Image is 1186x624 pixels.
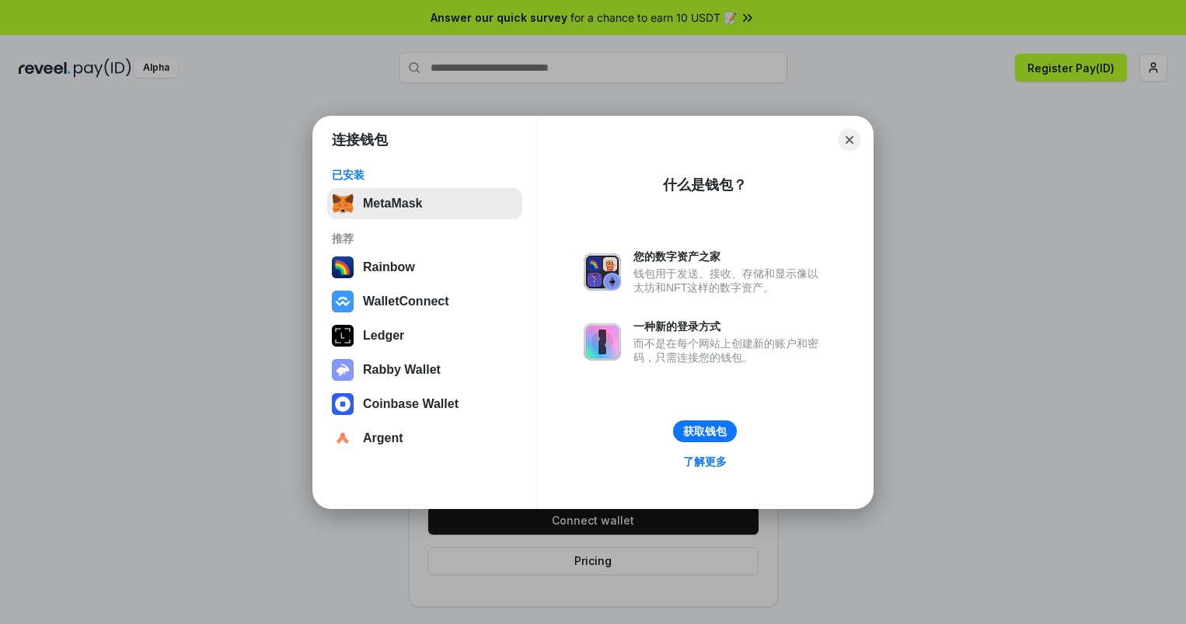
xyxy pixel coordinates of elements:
div: MetaMask [363,197,422,211]
img: svg+xml,%3Csvg%20xmlns%3D%22http%3A%2F%2Fwww.w3.org%2F2000%2Fsvg%22%20fill%3D%22none%22%20viewBox... [584,253,621,291]
div: 已安装 [332,168,518,182]
div: Argent [363,431,403,445]
div: WalletConnect [363,295,449,309]
button: WalletConnect [327,286,522,317]
div: 而不是在每个网站上创建新的账户和密码，只需连接您的钱包。 [633,336,826,364]
button: MetaMask [327,188,522,219]
div: Rainbow [363,260,415,274]
div: 一种新的登录方式 [633,319,826,333]
button: Close [839,129,860,151]
button: Coinbase Wallet [327,389,522,420]
a: 了解更多 [674,451,736,472]
div: 什么是钱包？ [663,176,747,194]
img: svg+xml,%3Csvg%20xmlns%3D%22http%3A%2F%2Fwww.w3.org%2F2000%2Fsvg%22%20width%3D%2228%22%20height%3... [332,325,354,347]
button: Ledger [327,320,522,351]
img: svg+xml,%3Csvg%20width%3D%2228%22%20height%3D%2228%22%20viewBox%3D%220%200%2028%2028%22%20fill%3D... [332,291,354,312]
img: svg+xml,%3Csvg%20width%3D%2228%22%20height%3D%2228%22%20viewBox%3D%220%200%2028%2028%22%20fill%3D... [332,393,354,415]
h1: 连接钱包 [332,131,388,149]
div: Rabby Wallet [363,363,441,377]
button: Argent [327,423,522,454]
img: svg+xml,%3Csvg%20xmlns%3D%22http%3A%2F%2Fwww.w3.org%2F2000%2Fsvg%22%20fill%3D%22none%22%20viewBox... [332,359,354,381]
img: svg+xml,%3Csvg%20xmlns%3D%22http%3A%2F%2Fwww.w3.org%2F2000%2Fsvg%22%20fill%3D%22none%22%20viewBox... [584,323,621,361]
div: 获取钱包 [683,424,727,438]
div: Coinbase Wallet [363,397,459,411]
button: Rainbow [327,252,522,283]
button: 获取钱包 [673,420,737,442]
img: svg+xml,%3Csvg%20width%3D%22120%22%20height%3D%22120%22%20viewBox%3D%220%200%20120%20120%22%20fil... [332,256,354,278]
img: svg+xml,%3Csvg%20fill%3D%22none%22%20height%3D%2233%22%20viewBox%3D%220%200%2035%2033%22%20width%... [332,193,354,214]
div: 您的数字资产之家 [633,249,826,263]
div: 了解更多 [683,455,727,469]
div: Ledger [363,329,404,343]
button: Rabby Wallet [327,354,522,385]
div: 钱包用于发送、接收、存储和显示像以太坊和NFT这样的数字资产。 [633,267,826,295]
div: 推荐 [332,232,518,246]
img: svg+xml,%3Csvg%20width%3D%2228%22%20height%3D%2228%22%20viewBox%3D%220%200%2028%2028%22%20fill%3D... [332,427,354,449]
